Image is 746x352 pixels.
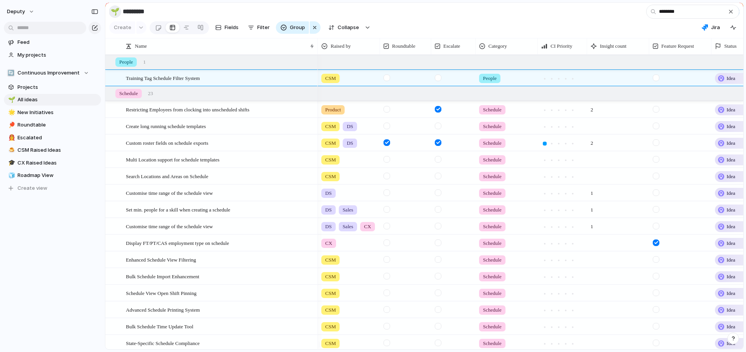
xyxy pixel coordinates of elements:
span: Roadmap View [17,172,98,179]
span: Jira [711,24,720,31]
span: Filter [257,24,270,31]
button: Collapse [324,21,363,34]
span: Training Tag Schedule Filter System [126,73,200,82]
a: 🌱All ideas [4,94,101,106]
button: deputy [3,5,38,18]
button: 🧊 [7,172,15,179]
span: Projects [17,83,98,91]
span: Continuous Improvement [17,69,80,77]
button: 🏓 [7,121,15,129]
span: Idea [727,239,735,247]
div: 👨‍🚒 [8,133,14,142]
span: Roundtable [17,121,98,129]
a: 👨‍🚒Escalated [4,132,101,144]
span: Schedule [119,90,138,97]
button: 🌟 [7,109,15,116]
span: Group [290,24,305,31]
a: 🏓Roundtable [4,119,101,131]
span: Idea [727,106,735,114]
div: 🍮 [8,146,14,155]
span: Bulk Schedule Time Update Tool [126,322,193,331]
span: Custom roster fields on schedule exports [126,138,208,147]
span: Idea [727,156,735,164]
div: 🌱 [8,95,14,104]
span: Create long running schedule templates [126,121,206,130]
span: Advanced Schedule Printing System [126,305,200,314]
div: 🌟 [8,108,14,117]
button: Create view [4,182,101,194]
div: 🎓 [8,158,14,167]
span: Fields [225,24,239,31]
span: Schedule View Open Shift Pinning [126,288,197,297]
span: Idea [727,189,735,197]
a: 🌟New Initiatives [4,107,101,118]
span: Idea [727,139,735,147]
span: CSM [325,340,336,347]
button: 👨‍🚒 [7,134,15,142]
span: Idea [727,223,735,231]
span: 23 [148,90,153,97]
span: Create view [17,184,47,192]
span: Escalated [17,134,98,142]
span: Idea [727,173,735,180]
span: Collapse [338,24,359,31]
div: 🔄 [7,69,15,77]
div: 🏓 [8,121,14,130]
span: Idea [727,323,735,331]
button: Jira [699,22,723,33]
button: 🍮 [7,146,15,154]
a: Feed [4,36,101,48]
span: CSM Raised Ideas [17,146,98,154]
button: 🌱 [109,5,121,18]
button: 🌱 [7,96,15,104]
span: 1 [143,58,146,66]
a: My projects [4,49,101,61]
span: Search Locations and Areas on Schedule [126,172,208,180]
span: My projects [17,51,98,59]
span: Idea [727,340,735,347]
span: CSM [325,323,336,331]
span: Enhanced Schedule View Filtering [126,255,196,264]
a: 🍮CSM Raised Ideas [4,144,101,156]
span: Idea [727,290,735,297]
button: Group [276,21,309,34]
a: 🎓CX Raised Ideas [4,157,101,169]
span: New Initiatives [17,109,98,116]
button: 🎓 [7,159,15,167]
span: Idea [727,123,735,130]
a: 🧊Roadmap View [4,170,101,181]
span: deputy [7,8,25,16]
a: Projects [4,81,101,93]
span: Idea [727,273,735,281]
button: Fields [212,21,242,34]
span: CX Raised Ideas [17,159,98,167]
span: Status [724,42,737,50]
span: Idea [727,75,735,82]
span: Bulk Schedule Import Enhancement [126,272,199,281]
span: Schedule [483,323,502,331]
span: All ideas [17,96,98,104]
span: Schedule [483,340,502,347]
button: Filter [245,21,273,34]
span: Name [135,42,147,50]
span: Feed [17,38,98,46]
span: State-Specific Schedule Compliance [126,338,200,347]
span: Idea [727,206,735,214]
div: 🧊 [8,171,14,180]
div: 🌱 [111,6,119,17]
span: People [119,58,133,66]
span: Idea [727,306,735,314]
span: Idea [727,256,735,264]
button: 🔄Continuous Improvement [4,67,101,79]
